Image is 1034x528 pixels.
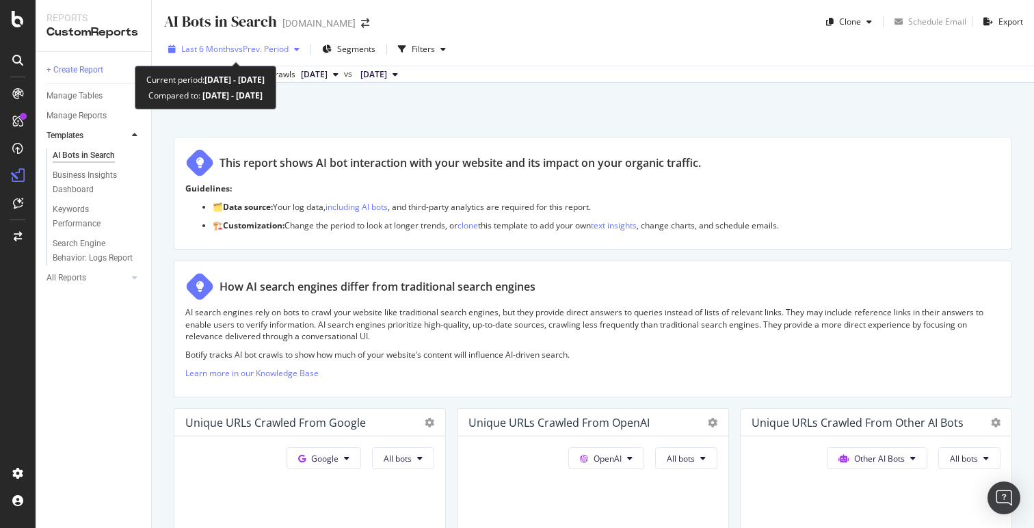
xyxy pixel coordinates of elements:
[47,109,142,123] a: Manage Reports
[213,201,1000,213] p: 🗂️ Your log data, , and third-party analytics are required for this report.
[360,68,387,81] span: 2025 Feb. 24th
[185,367,319,379] a: Learn more in our Knowledge Base
[372,447,434,469] button: All bots
[47,63,103,77] div: + Create Report
[938,447,1000,469] button: All bots
[47,89,142,103] a: Manage Tables
[821,11,877,33] button: Clone
[181,43,235,55] span: Last 6 Months
[47,25,140,40] div: CustomReports
[53,148,115,163] div: AI Bots in Search
[47,109,107,123] div: Manage Reports
[667,453,695,464] span: All bots
[468,416,650,430] div: Unique URLs Crawled from OpenAI
[146,72,265,88] div: Current period:
[235,43,289,55] span: vs Prev. Period
[287,447,361,469] button: Google
[282,16,356,30] div: [DOMAIN_NAME]
[594,453,622,464] span: OpenAI
[301,68,328,81] span: 2025 Aug. 25th
[174,261,1012,397] div: How AI search engines differ from traditional search enginesAI search engines rely on bots to cra...
[344,68,355,80] span: vs
[220,155,701,171] div: This report shows AI bot interaction with your website and its impact on your organic traffic.
[53,202,129,231] div: Keywords Performance
[163,11,277,32] div: AI Bots in Search
[47,129,83,143] div: Templates
[827,447,927,469] button: Other AI Bots
[311,453,339,464] span: Google
[854,453,905,464] span: Other AI Bots
[174,137,1012,250] div: This report shows AI bot interaction with your website and its impact on your organic traffic.Gui...
[53,148,142,163] a: AI Bots in Search
[200,90,263,101] b: [DATE] - [DATE]
[53,237,133,265] div: Search Engine Behavior: Logs Report
[337,43,375,55] span: Segments
[185,183,232,194] strong: Guidelines:
[950,453,978,464] span: All bots
[163,38,305,60] button: Last 6 MonthsvsPrev. Period
[458,220,478,231] a: clone
[889,11,966,33] button: Schedule Email
[978,11,1023,33] button: Export
[47,129,128,143] a: Templates
[568,447,644,469] button: OpenAI
[47,89,103,103] div: Manage Tables
[185,306,1000,341] p: AI search engines rely on bots to crawl your website like traditional search engines, but they pr...
[223,201,273,213] strong: Data source:
[47,271,128,285] a: All Reports
[393,38,451,60] button: Filters
[185,416,366,430] div: Unique URLs Crawled from Google
[384,453,412,464] span: All bots
[53,168,131,197] div: Business Insights Dashboard
[53,237,142,265] a: Search Engine Behavior: Logs Report
[53,202,142,231] a: Keywords Performance
[53,168,142,197] a: Business Insights Dashboard
[204,74,265,85] b: [DATE] - [DATE]
[295,66,344,83] button: [DATE]
[839,16,861,27] div: Clone
[220,279,535,295] div: How AI search engines differ from traditional search engines
[213,220,1000,231] p: 🏗️ Change the period to look at longer trends, or this template to add your own , change charts, ...
[148,88,263,103] div: Compared to:
[361,18,369,28] div: arrow-right-arrow-left
[47,11,140,25] div: Reports
[47,63,142,77] a: + Create Report
[752,416,964,430] div: Unique URLs Crawled from Other AI Bots
[326,201,388,213] a: including AI bots
[412,43,435,55] div: Filters
[987,481,1020,514] div: Open Intercom Messenger
[317,38,381,60] button: Segments
[655,447,717,469] button: All bots
[355,66,403,83] button: [DATE]
[908,16,966,27] div: Schedule Email
[998,16,1023,27] div: Export
[185,349,1000,360] p: Botify tracks AI bot crawls to show how much of your website’s content will influence AI-driven s...
[47,271,86,285] div: All Reports
[223,220,284,231] strong: Customization:
[591,220,637,231] a: text insights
